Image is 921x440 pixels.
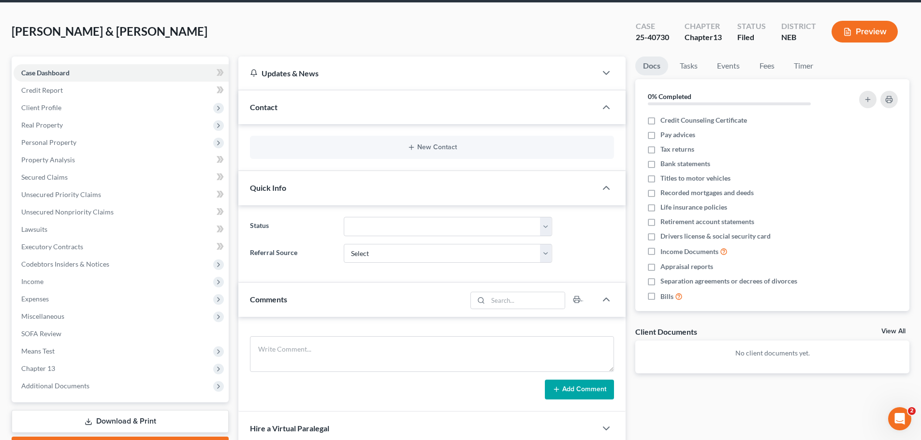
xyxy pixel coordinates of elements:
span: Titles to motor vehicles [660,173,731,183]
div: Filed [737,32,766,43]
a: Unsecured Nonpriority Claims [14,203,229,221]
span: Additional Documents [21,382,89,390]
a: Timer [786,57,821,75]
div: Status [737,21,766,32]
span: Unsecured Priority Claims [21,190,101,199]
span: Property Analysis [21,156,75,164]
span: Personal Property [21,138,76,146]
span: Pay advices [660,130,695,140]
iframe: Intercom live chat [888,407,911,430]
span: Secured Claims [21,173,68,181]
span: Means Test [21,347,55,355]
span: Credit Counseling Certificate [660,115,747,125]
button: Preview [832,21,898,43]
span: Lawsuits [21,225,47,233]
span: Appraisal reports [660,262,713,271]
span: SOFA Review [21,329,61,338]
span: Codebtors Insiders & Notices [21,260,109,268]
a: View All [881,328,906,335]
div: District [781,21,816,32]
span: Miscellaneous [21,312,64,320]
span: Client Profile [21,103,61,112]
div: Client Documents [635,326,697,337]
a: Unsecured Priority Claims [14,186,229,203]
button: Add Comment [545,380,614,400]
span: Tax returns [660,144,694,154]
span: 2 [908,407,916,415]
span: 13 [713,32,722,42]
span: Drivers license & social security card [660,231,771,241]
button: New Contact [258,143,606,151]
p: No client documents yet. [643,348,902,358]
input: Search... [488,292,565,309]
span: Life insurance policies [660,202,727,212]
span: Bills [660,292,673,301]
span: Unsecured Nonpriority Claims [21,208,114,216]
a: SOFA Review [14,325,229,342]
span: Income [21,277,44,285]
span: Expenses [21,295,49,303]
a: Credit Report [14,82,229,99]
a: Case Dashboard [14,64,229,82]
a: Lawsuits [14,221,229,238]
span: Bank statements [660,159,710,169]
span: Income Documents [660,247,718,256]
span: [PERSON_NAME] & [PERSON_NAME] [12,24,207,38]
a: Property Analysis [14,151,229,169]
span: Chapter 13 [21,364,55,372]
a: Download & Print [12,410,229,433]
a: Executory Contracts [14,238,229,255]
label: Referral Source [245,244,338,263]
span: Recorded mortgages and deeds [660,188,754,198]
a: Docs [635,57,668,75]
a: Fees [751,57,782,75]
a: Events [709,57,747,75]
div: Updates & News [250,68,585,78]
a: Tasks [672,57,705,75]
span: Separation agreements or decrees of divorces [660,276,797,286]
div: Chapter [685,32,722,43]
div: Case [636,21,669,32]
span: Credit Report [21,86,63,94]
span: Hire a Virtual Paralegal [250,424,329,433]
label: Status [245,217,338,236]
span: Executory Contracts [21,242,83,251]
div: 25-40730 [636,32,669,43]
span: Quick Info [250,183,286,192]
span: Contact [250,102,278,112]
a: Secured Claims [14,169,229,186]
div: NEB [781,32,816,43]
span: Retirement account statements [660,217,754,227]
span: Real Property [21,121,63,129]
span: Case Dashboard [21,69,70,77]
strong: 0% Completed [648,92,691,100]
span: Comments [250,295,287,304]
div: Chapter [685,21,722,32]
